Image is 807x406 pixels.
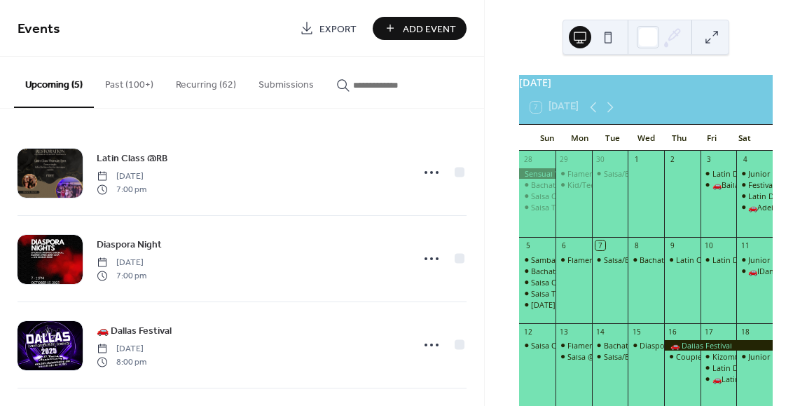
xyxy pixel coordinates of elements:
div: Latin Dance@ToD [701,363,737,373]
span: [DATE] [97,343,146,356]
div: Salsa Team💃🏻 [519,288,556,299]
div: 🚗IDance Social OKC [736,266,773,276]
div: Couples Bachata @TDP [676,351,760,362]
a: Latin Class @RB [97,150,167,166]
div: Bachata Social @TBB [640,255,715,265]
div: Salsa Team💃🏻 [531,202,580,212]
div: 13 [559,327,569,337]
div: 16 [668,327,677,337]
div: Bachata Team💃🏻 [531,180,591,190]
div: 2 [668,155,677,165]
div: Sunday Salsa @GG [519,299,556,310]
div: Latin Dance Connect Group [736,191,773,201]
div: 4 [740,155,750,165]
div: Samba + Kizomba [519,255,556,265]
div: 15 [632,327,642,337]
div: 30 [595,155,605,165]
div: Bachata Team💃🏻 [519,180,556,190]
div: Diaspora Night [640,340,694,351]
div: 6 [559,241,569,250]
div: Salsa Team💃🏻 [531,288,580,299]
div: Junior Dance w/LFC [736,168,773,179]
div: Diaspora Night [628,340,664,351]
div: 11 [740,241,750,250]
div: Couples Bachata @TDP [664,351,701,362]
div: 8 [632,241,642,250]
div: Bachata @ TDP [592,340,628,351]
div: Salsa @ TDP [567,351,612,362]
div: 🚗Baila OKC [701,180,737,190]
div: 9 [668,241,677,250]
div: Flamenco @SDB [556,255,592,265]
div: Kid/Teen Classes [567,180,628,190]
div: 28 [523,155,533,165]
div: 7 [595,241,605,250]
div: Salsa Challenge w/LFC [531,340,611,351]
div: Flamenco @SDB [556,340,592,351]
div: Kid/Teen Classes [556,180,592,190]
div: Salsa Challenge w/LFC [519,191,556,201]
span: 8:00 pm [97,356,146,368]
span: 🚗 Dallas Festival [97,324,172,339]
div: [DATE] [519,75,773,90]
div: 🚗Baila OKC [712,180,757,190]
div: Salsa Challenge w/LFC [519,277,556,287]
a: Diaspora Night [97,236,162,252]
div: Fri [696,125,729,151]
div: Flamenco @SDB [567,168,626,179]
span: 7:00 pm [97,269,146,282]
div: Salsa/Bachata @LFC [604,351,676,362]
span: Latin Class @RB [97,151,167,166]
div: Samba + Kizomba [531,255,595,265]
div: Salsa Team💃🏻 [519,202,556,212]
div: 29 [559,155,569,165]
div: Salsa @ TDP [556,351,592,362]
div: Salsa/Bachata @LFC [592,168,628,179]
div: Festival Americas [736,180,773,190]
a: Export [289,17,367,40]
div: 17 [704,327,714,337]
div: 12 [523,327,533,337]
div: Flamenco @SDB [567,255,626,265]
div: Salsa/Bachata @LFC [604,255,676,265]
div: Junior Dance w/LFC [736,351,773,362]
div: Latin Class @RB [676,255,733,265]
div: 🚗 Dallas Festival [664,340,773,351]
span: [DATE] [97,257,146,269]
div: Thu [663,125,696,151]
div: Latin Dance@ToD [701,255,737,265]
div: Salsa Challenge w/LFC [519,340,556,351]
span: Export [319,22,357,36]
div: Tue [596,125,629,151]
div: Salsa/Bachata @LFC [592,255,628,265]
div: Bachata @ TDP [604,340,658,351]
div: Sensual Weekender w/Juho [519,168,556,179]
div: Sun [530,125,563,151]
span: [DATE] [97,170,146,183]
div: Junior Dance w/LFC [736,255,773,265]
div: Flamenco @SDB [556,168,592,179]
div: Wed [630,125,663,151]
div: 🚗Latin Social OKC [701,374,737,384]
div: [DATE] Salsa @GG [531,299,596,310]
div: 3 [704,155,714,165]
button: Past (100+) [94,57,165,107]
div: Salsa/Bachata @LFC [604,168,676,179]
div: Latin Dance@ToD [701,168,737,179]
button: Upcoming (5) [14,57,94,108]
div: 1 [632,155,642,165]
div: 🚗Adelante Social OKC [736,202,773,212]
span: Diaspora Night [97,238,162,252]
div: Kizomba/Kompa @TDP [701,351,737,362]
div: Salsa Challenge w/LFC [531,191,611,201]
div: Kizomba/Kompa @TDP [712,351,796,362]
div: Sat [729,125,761,151]
div: 18 [740,327,750,337]
div: 5 [523,241,533,250]
button: Add Event [373,17,467,40]
span: Add Event [403,22,456,36]
div: 14 [595,327,605,337]
div: Mon [563,125,596,151]
div: Bachata Social @TBB [628,255,664,265]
